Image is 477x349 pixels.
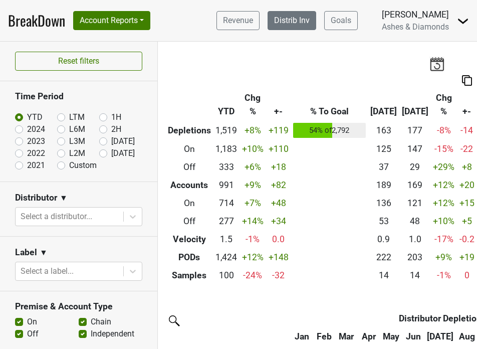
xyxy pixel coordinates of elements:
[15,301,142,312] h3: Premise & Account Type
[240,89,266,120] th: Chg %
[431,158,457,176] td: +29 %
[213,194,240,212] td: 714
[399,120,431,140] td: 177
[213,230,240,248] td: 1.5
[457,158,477,176] td: +8
[457,212,477,230] td: +5
[266,120,291,140] td: +119
[15,52,142,71] button: Reset filters
[380,327,402,345] th: May: activate to sort column ascending
[213,89,240,120] th: YTD
[429,57,444,71] img: last_updated_date
[73,11,150,30] button: Account Reports
[399,266,431,284] td: 14
[266,140,291,158] td: +110
[399,158,431,176] td: 29
[111,111,121,123] label: 1H
[399,176,431,194] td: 169
[165,312,181,328] img: filter
[27,135,45,147] label: 2023
[399,89,431,120] th: [DATE]
[165,327,291,345] th: &nbsp;: activate to sort column ascending
[431,212,457,230] td: +10 %
[165,248,213,266] th: PODs
[368,230,399,248] td: 0.9
[69,111,85,123] label: LTM
[368,176,399,194] td: 189
[324,11,358,30] a: Goals
[368,248,399,266] td: 222
[291,89,368,120] th: % To Goal
[399,212,431,230] td: 48
[27,123,45,135] label: 2024
[457,194,477,212] td: +15
[431,140,457,158] td: -15 %
[240,158,266,176] td: +6 %
[266,194,291,212] td: +48
[382,22,449,32] span: Ashes & Diamonds
[15,193,57,203] h3: Distributor
[69,135,85,147] label: L3M
[431,120,457,140] td: -8 %
[111,123,121,135] label: 2H
[40,247,48,259] span: ▼
[165,194,213,212] th: On
[69,123,85,135] label: L6M
[8,10,65,31] a: BreakDown
[368,212,399,230] td: 53
[457,120,477,140] td: -14
[266,248,291,266] td: +148
[358,327,380,345] th: Apr: activate to sort column ascending
[368,120,399,140] td: 163
[69,159,97,171] label: Custom
[291,327,313,345] th: Jan: activate to sort column ascending
[27,147,45,159] label: 2022
[399,140,431,158] td: 147
[240,266,266,284] td: -24 %
[15,91,142,102] h3: Time Period
[111,135,135,147] label: [DATE]
[313,327,336,345] th: Feb: activate to sort column ascending
[240,212,266,230] td: +14 %
[399,230,431,248] td: 1.0
[240,194,266,212] td: +7 %
[213,176,240,194] td: 991
[368,89,399,120] th: [DATE]
[431,230,457,248] td: -17 %
[91,328,134,340] label: Independent
[382,8,449,21] div: [PERSON_NAME]
[27,111,43,123] label: YTD
[457,266,477,284] td: 0
[368,266,399,284] td: 14
[431,89,457,120] th: Chg %
[425,327,456,345] th: Jul: activate to sort column ascending
[431,266,457,284] td: -1 %
[213,120,240,140] td: 1,519
[266,266,291,284] td: -32
[213,140,240,158] td: 1,183
[431,176,457,194] td: +12 %
[240,120,266,140] td: +8 %
[165,266,213,284] th: Samples
[266,212,291,230] td: +34
[165,140,213,158] th: On
[457,248,477,266] td: +19
[165,176,213,194] th: Accounts
[240,248,266,266] td: +12 %
[27,159,45,171] label: 2021
[457,89,477,120] th: +-
[368,194,399,212] td: 136
[165,230,213,248] th: Velocity
[335,327,358,345] th: Mar: activate to sort column ascending
[431,194,457,212] td: +12 %
[216,11,260,30] a: Revenue
[111,147,135,159] label: [DATE]
[15,247,37,258] h3: Label
[27,316,37,328] label: On
[165,212,213,230] th: Off
[91,316,111,328] label: Chain
[457,230,477,248] td: -0.2
[399,194,431,212] td: 121
[266,89,291,120] th: +-
[368,140,399,158] td: 125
